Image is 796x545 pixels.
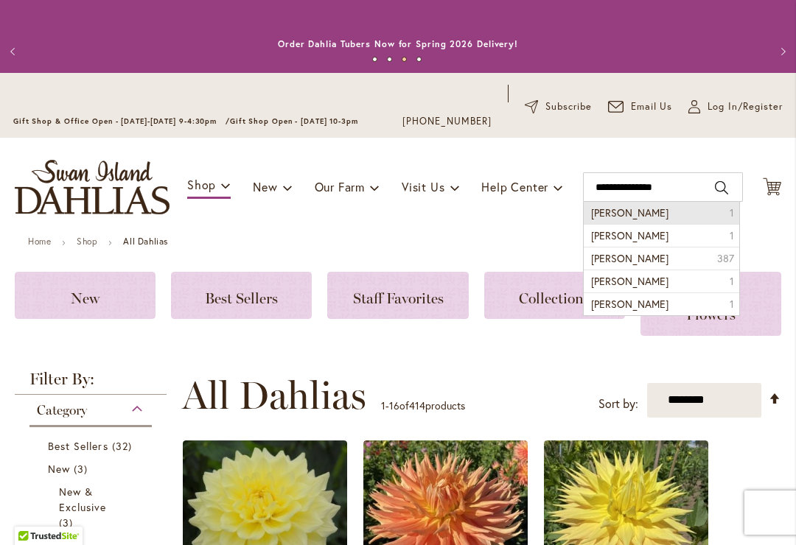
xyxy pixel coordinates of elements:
[715,176,728,200] button: Search
[598,390,638,418] label: Sort by:
[381,394,465,418] p: - of products
[182,373,366,418] span: All Dahlias
[28,236,51,247] a: Home
[402,114,492,129] a: [PHONE_NUMBER]
[48,439,108,453] span: Best Sellers
[717,251,734,266] span: 387
[409,398,425,412] span: 414
[48,461,137,477] a: New
[730,205,734,220] span: 1
[591,297,668,311] span: [PERSON_NAME]
[123,236,168,247] strong: All Dahlias
[416,57,422,62] button: 4 of 4
[74,461,91,477] span: 3
[372,57,377,62] button: 1 of 4
[591,205,668,219] span: [PERSON_NAME]
[71,289,99,307] span: New
[59,484,126,530] a: New &amp; Exclusive
[15,272,156,319] a: New
[688,99,783,114] a: Log In/Register
[387,57,392,62] button: 2 of 4
[545,99,592,114] span: Subscribe
[48,438,137,454] a: Best Sellers
[112,438,136,454] span: 32
[77,236,97,247] a: Shop
[767,37,796,66] button: Next
[730,297,734,312] span: 1
[253,179,277,194] span: New
[525,99,592,114] a: Subscribe
[187,177,216,192] span: Shop
[278,38,518,49] a: Order Dahlia Tubers Now for Spring 2026 Delivery!
[353,289,444,307] span: Staff Favorites
[730,228,734,243] span: 1
[591,274,668,288] span: [PERSON_NAME]
[315,179,365,194] span: Our Farm
[48,462,70,476] span: New
[15,371,167,395] strong: Filter By:
[591,228,668,242] span: [PERSON_NAME]
[519,289,590,307] span: Collections
[11,493,52,534] iframe: Launch Accessibility Center
[481,179,548,194] span: Help Center
[381,398,385,412] span: 1
[608,99,673,114] a: Email Us
[730,274,734,289] span: 1
[708,99,783,114] span: Log In/Register
[631,99,673,114] span: Email Us
[484,272,625,319] a: Collections
[15,160,170,214] a: store logo
[37,402,87,418] span: Category
[171,272,312,319] a: Best Sellers
[205,289,278,307] span: Best Sellers
[402,179,444,194] span: Visit Us
[389,398,399,412] span: 16
[13,116,230,126] span: Gift Shop & Office Open - [DATE]-[DATE] 9-4:30pm /
[327,272,468,319] a: Staff Favorites
[230,116,358,126] span: Gift Shop Open - [DATE] 10-3pm
[59,515,77,530] span: 3
[59,485,106,514] span: New & Exclusive
[402,57,407,62] button: 3 of 4
[591,251,668,265] span: [PERSON_NAME]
